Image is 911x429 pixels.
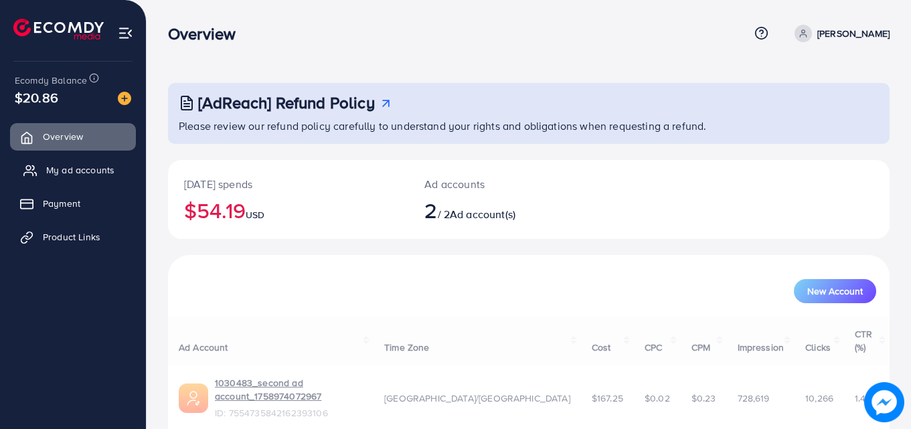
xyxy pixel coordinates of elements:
img: menu [118,25,133,41]
h2: / 2 [424,197,573,223]
span: Ecomdy Balance [15,74,87,87]
span: 2 [424,195,437,226]
span: Payment [43,197,80,210]
h3: Overview [168,24,246,44]
a: Product Links [10,224,136,250]
span: USD [246,208,264,222]
a: Overview [10,123,136,150]
span: $20.86 [15,88,58,107]
h2: $54.19 [184,197,392,223]
span: My ad accounts [46,163,114,177]
p: [DATE] spends [184,176,392,192]
a: Payment [10,190,136,217]
span: Ad account(s) [450,207,515,222]
img: logo [13,19,104,39]
img: image [118,92,131,105]
button: New Account [794,279,876,303]
p: [PERSON_NAME] [817,25,890,41]
a: [PERSON_NAME] [789,25,890,42]
img: image [864,382,904,422]
p: Please review our refund policy carefully to understand your rights and obligations when requesti... [179,118,882,134]
h3: [AdReach] Refund Policy [198,93,375,112]
span: Overview [43,130,83,143]
p: Ad accounts [424,176,573,192]
span: New Account [807,286,863,296]
span: Product Links [43,230,100,244]
a: My ad accounts [10,157,136,183]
